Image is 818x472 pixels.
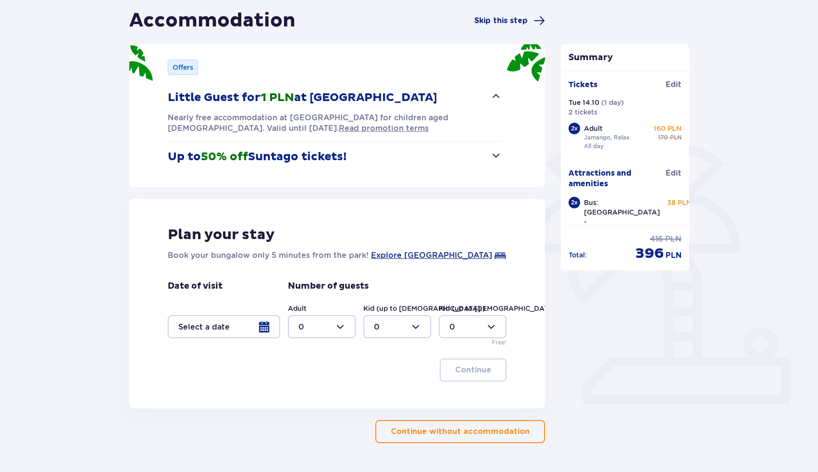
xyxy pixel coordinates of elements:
[666,250,682,261] span: PLN
[635,244,664,263] span: 396
[569,98,599,107] p: Tue 14.10
[173,63,193,72] p: Offers
[601,98,624,107] p: ( 1 day )
[168,281,223,292] p: Date of visit
[584,133,630,142] p: Jamango, Relax
[339,123,429,134] a: Read promotion terms
[260,90,294,105] span: 1 PLN
[375,420,545,443] button: Continue without accommodation
[666,168,682,179] span: Edit
[654,124,682,133] p: 160 PLN
[584,142,604,151] p: All day
[650,234,663,244] span: 416
[168,142,502,172] button: Up to50% offSuntago tickets!
[168,150,347,164] p: Up to Suntago tickets!
[667,198,692,207] p: 38 PLN
[569,250,587,260] p: Total :
[168,226,275,244] p: Plan your stay
[129,9,296,33] h1: Accommodation
[288,281,369,292] p: Number of guests
[569,79,597,90] p: Tickets
[168,90,437,105] p: Little Guest for at [GEOGRAPHIC_DATA]
[474,15,545,26] a: Skip this step
[584,198,660,255] p: Bus: [GEOGRAPHIC_DATA] - [GEOGRAPHIC_DATA] - [GEOGRAPHIC_DATA]
[665,234,682,244] span: PLN
[288,304,307,313] label: Adult
[201,150,248,164] span: 50% off
[492,338,507,347] p: Free!
[440,358,507,382] button: Continue
[569,197,580,208] div: 2 x
[439,304,561,313] label: Kid (up to [DEMOGRAPHIC_DATA].)
[561,52,690,64] p: Summary
[455,365,491,375] p: Continue
[569,123,580,134] div: 2 x
[371,250,492,261] a: Explore [GEOGRAPHIC_DATA]
[168,83,502,113] button: Little Guest for1 PLNat [GEOGRAPHIC_DATA]
[168,250,369,261] p: Book your bungalow only 5 minutes from the park!
[391,426,530,437] p: Continue without accommodation
[168,113,502,134] div: Little Guest for1 PLNat [GEOGRAPHIC_DATA]
[670,133,682,142] span: PLN
[666,79,682,90] span: Edit
[474,15,528,26] span: Skip this step
[584,124,603,133] p: Adult
[569,168,666,189] p: Attractions and amenities
[168,113,502,134] p: Nearly free accommodation at [GEOGRAPHIC_DATA] for children aged [DEMOGRAPHIC_DATA]. Valid until ...
[363,304,485,313] label: Kid (up to [DEMOGRAPHIC_DATA].)
[569,107,597,117] p: 2 tickets
[658,133,668,142] span: 170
